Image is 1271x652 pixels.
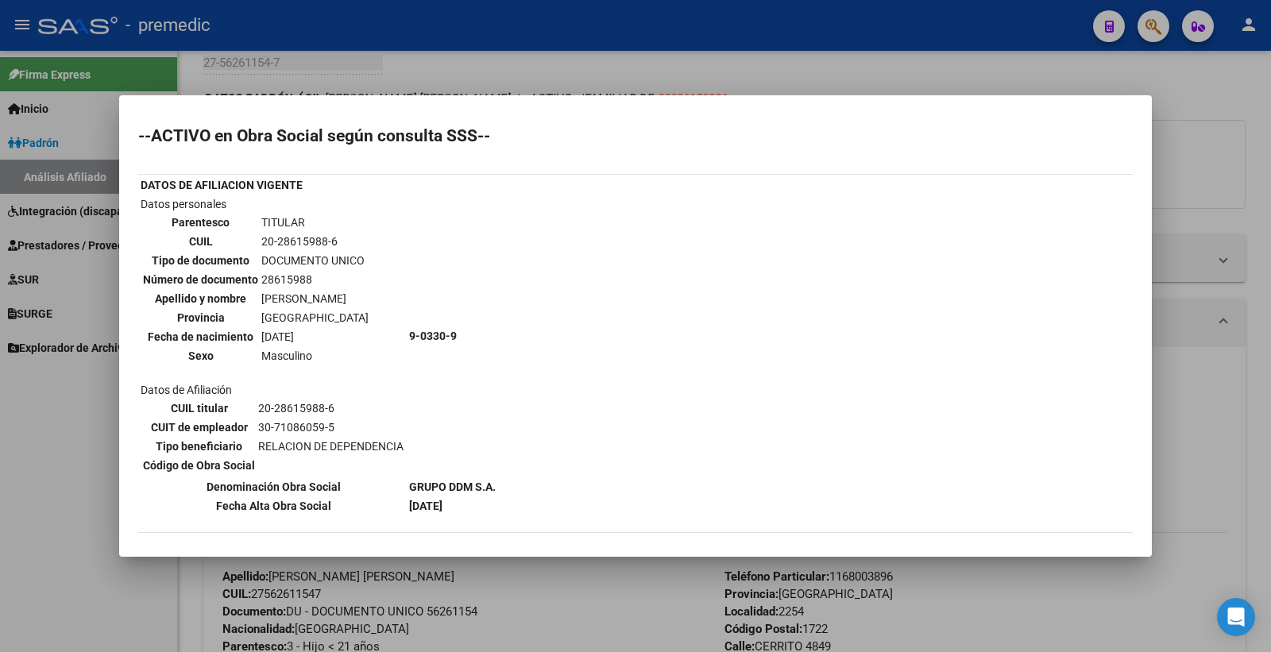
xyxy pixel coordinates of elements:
td: 28615988 [261,271,369,288]
th: CUIL [142,233,259,250]
td: TITULAR [261,214,369,231]
th: Tipo de documento [142,252,259,269]
th: CUIT de empleador [142,419,256,436]
td: [PERSON_NAME] [261,290,369,307]
td: RELACION DE DEPENDENCIA [257,438,404,455]
b: 9-0330-9 [409,330,457,342]
th: Apellido y nombre [142,290,259,307]
h2: --ACTIVO en Obra Social según consulta SSS-- [138,128,1133,144]
td: 30-71086059-5 [257,419,404,436]
th: Número de documento [142,271,259,288]
b: DATOS DE AFILIACION VIGENTE [141,179,303,191]
th: Tipo beneficiario [142,438,256,455]
b: [DATE] [409,500,442,512]
th: Código de Obra Social [142,457,256,474]
th: Fecha Alta Obra Social [140,497,407,515]
b: GRUPO DDM S.A. [409,480,496,493]
td: [DATE] [261,328,369,345]
th: Parentesco [142,214,259,231]
td: 20-28615988-6 [261,233,369,250]
td: [GEOGRAPHIC_DATA] [261,309,369,326]
th: Denominación Obra Social [140,478,407,496]
th: Fecha de nacimiento [142,328,259,345]
th: Provincia [142,309,259,326]
td: Masculino [261,347,369,365]
th: CUIL titular [142,399,256,417]
th: Sexo [142,347,259,365]
div: Open Intercom Messenger [1217,598,1255,636]
td: Datos personales Datos de Afiliación [140,195,407,476]
td: DOCUMENTO UNICO [261,252,369,269]
td: 20-28615988-6 [257,399,404,417]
